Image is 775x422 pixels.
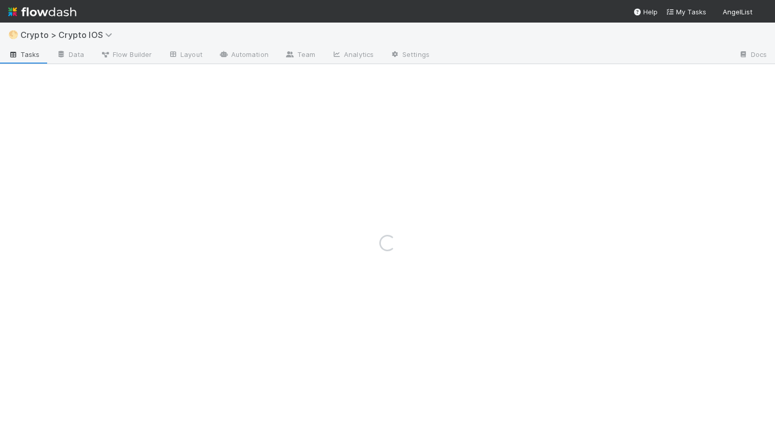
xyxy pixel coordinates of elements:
[100,49,152,59] span: Flow Builder
[730,47,775,64] a: Docs
[48,47,92,64] a: Data
[211,47,277,64] a: Automation
[666,8,706,16] span: My Tasks
[8,3,76,21] img: logo-inverted-e16ddd16eac7371096b0.svg
[21,30,117,40] span: Crypto > Crypto IOS
[723,8,752,16] span: AngelList
[323,47,382,64] a: Analytics
[92,47,160,64] a: Flow Builder
[160,47,211,64] a: Layout
[8,30,18,39] span: 🌕
[8,49,40,59] span: Tasks
[757,7,767,17] img: avatar_d89a0a80-047e-40c9-bdc2-a2d44e645fd3.png
[633,7,658,17] div: Help
[277,47,323,64] a: Team
[666,7,706,17] a: My Tasks
[382,47,438,64] a: Settings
